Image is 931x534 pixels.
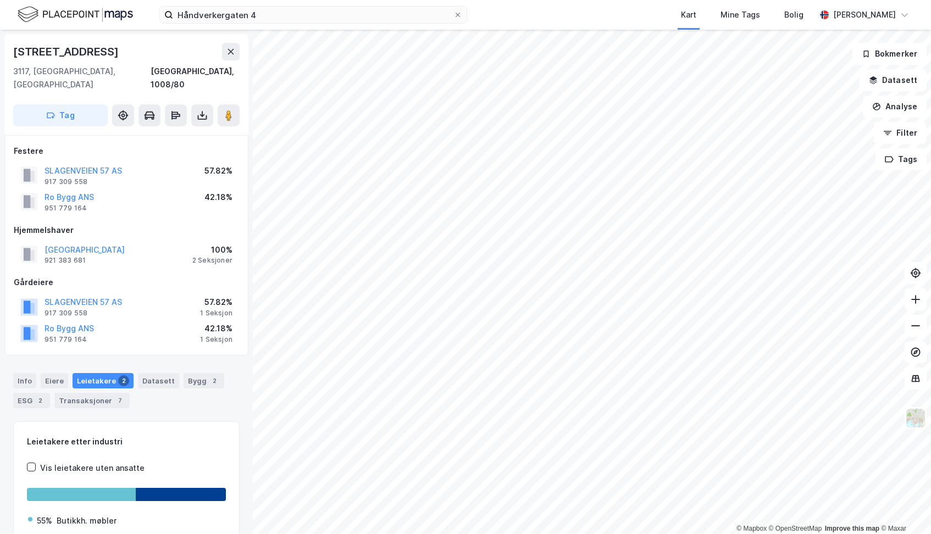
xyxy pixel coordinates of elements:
[769,525,822,532] a: OpenStreetMap
[151,65,240,91] div: [GEOGRAPHIC_DATA], 1008/80
[45,256,86,265] div: 921 383 681
[73,373,134,388] div: Leietakere
[45,177,87,186] div: 917 309 558
[13,104,108,126] button: Tag
[184,373,224,388] div: Bygg
[13,43,121,60] div: [STREET_ADDRESS]
[863,96,927,118] button: Analyse
[825,525,879,532] a: Improve this map
[204,164,232,177] div: 57.82%
[45,309,87,318] div: 917 309 558
[736,525,767,532] a: Mapbox
[13,373,36,388] div: Info
[192,243,232,257] div: 100%
[721,8,760,21] div: Mine Tags
[860,69,927,91] button: Datasett
[45,204,87,213] div: 951 779 164
[40,461,145,475] div: Vis leietakere uten ansatte
[905,408,926,429] img: Z
[14,276,239,289] div: Gårdeiere
[54,393,130,408] div: Transaksjoner
[209,375,220,386] div: 2
[18,5,133,24] img: logo.f888ab2527a4732fd821a326f86c7f29.svg
[875,148,927,170] button: Tags
[681,8,696,21] div: Kart
[200,335,232,344] div: 1 Seksjon
[118,375,129,386] div: 2
[200,296,232,309] div: 57.82%
[192,256,232,265] div: 2 Seksjoner
[876,481,931,534] iframe: Chat Widget
[37,514,52,527] div: 55%
[27,435,226,448] div: Leietakere etter industri
[13,393,50,408] div: ESG
[14,144,239,158] div: Festere
[57,514,117,527] div: Butikkh. møbler
[874,122,927,144] button: Filter
[41,373,68,388] div: Eiere
[200,309,232,318] div: 1 Seksjon
[114,395,125,406] div: 7
[784,8,803,21] div: Bolig
[876,481,931,534] div: Kontrollprogram for chat
[13,65,151,91] div: 3117, [GEOGRAPHIC_DATA], [GEOGRAPHIC_DATA]
[200,322,232,335] div: 42.18%
[833,8,896,21] div: [PERSON_NAME]
[138,373,179,388] div: Datasett
[45,335,87,344] div: 951 779 164
[852,43,927,65] button: Bokmerker
[173,7,453,23] input: Søk på adresse, matrikkel, gårdeiere, leietakere eller personer
[204,191,232,204] div: 42.18%
[14,224,239,237] div: Hjemmelshaver
[35,395,46,406] div: 2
